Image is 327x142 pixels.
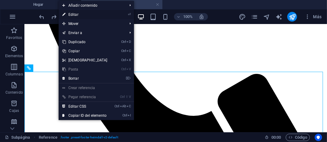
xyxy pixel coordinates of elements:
font: 00:00 [271,135,281,140]
font: Elementos [5,54,23,58]
font: Ctrl [122,113,127,117]
button: 100% [174,13,196,20]
font: Enviar a [68,31,82,35]
i: Al cambiar el tamaño, se ajusta automáticamente el nivel de zoom para adaptarse al dispositivo el... [199,14,205,19]
a: ⏎Editar [59,10,111,19]
a: CtrlVPasta [59,65,111,74]
font: X [129,58,131,62]
a: Crear referencia [59,83,134,92]
a: Enviar a [59,28,125,37]
a: Ctrl⇧VPegar referencia [59,92,111,102]
i: Redo: Edit headline (Ctrl+Y, ⌘+Y) [51,13,58,20]
button: publicar [287,12,297,22]
font: Editar CSS [68,104,86,109]
font: Editar [68,12,78,17]
a: CtrlDDuplicado [59,37,111,47]
button: Centrados en el usuario [315,134,322,141]
font: Borrar [68,76,79,81]
button: rehacer [50,13,58,20]
i: Publicar [289,13,296,20]
font: 100% [183,14,193,19]
font: Añadir contenido [68,3,97,8]
font: Copiar ID del elemento [68,113,107,118]
a: CtrlX[DEMOGRAPHIC_DATA] [59,56,111,65]
button: generador de texto [275,13,282,20]
font: Columnas [5,72,23,76]
font: Copiar [68,49,80,53]
button: Más [302,12,324,22]
a: CtrlCCopiar [59,47,111,56]
button: deshacer [38,13,45,20]
font: Favoritos [6,36,22,40]
font: Subpágina [11,135,30,140]
font: V [129,67,131,71]
i: Diseño (Ctrl+Alt+Y) [239,13,246,20]
font: Código [295,135,307,140]
font: Ctrl [114,104,119,108]
font: ⏎ [128,12,131,16]
a: ⌦Borrar [59,74,111,83]
font: Contenido [5,90,23,95]
font: Ctrl [121,67,126,71]
font: C [129,104,131,108]
font: ⇧ [125,95,128,99]
font: C [129,49,131,53]
button: páginas [251,13,258,20]
font: Ctrl [121,58,126,62]
font: ⌦ [126,76,131,80]
font: Mover [68,22,79,26]
span: . footer .preset-footer-heimdall-v2-default [60,134,118,141]
a: Haga clic para cancelar la selección. Haga doble clic para abrir Páginas. [5,134,30,141]
span: Click to select. Double-click to edit [39,134,57,141]
font: Ctrl [121,49,126,53]
font: D [129,40,131,44]
font: Duplicado [68,40,85,44]
button: Código [286,134,310,141]
button: navegador [263,13,270,20]
i: Undo: Receive elements from page (Ctrl+Z) [38,13,45,20]
font: Pasta [68,67,78,71]
font: Crear referencia [68,86,95,90]
font: Ctrl [120,95,125,99]
a: CtrlAltCEditar CSS [59,102,111,111]
font: Pegar referencia [68,95,96,99]
font: V [129,95,131,99]
font: Alt [122,104,126,108]
nav: migaja de pan [39,134,118,141]
font: [DEMOGRAPHIC_DATA] [68,58,107,62]
i: Pages (Ctrl+Alt+S) [251,13,258,20]
font: I [130,113,131,117]
a: CtrlICopiar ID del elemento [59,111,111,120]
font: Cajas [9,109,19,113]
font: Más [313,14,322,19]
font: Hogar [33,2,43,7]
i: Escritor de IA [275,13,282,20]
font: Ctrl [121,40,126,44]
button: diseño [238,13,246,20]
